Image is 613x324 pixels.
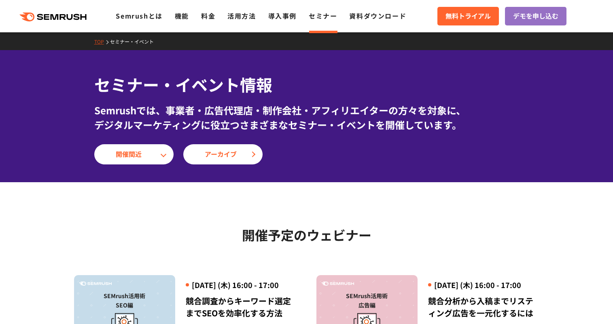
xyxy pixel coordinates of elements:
[205,149,241,160] span: アーカイブ
[445,11,491,21] span: 無料トライアル
[94,38,110,45] a: TOP
[268,11,297,21] a: 導入事例
[116,11,162,21] a: Semrushとは
[74,225,539,245] h2: 開催予定のウェビナー
[175,11,189,21] a: 機能
[513,11,558,21] span: デモを申し込む
[78,291,171,310] div: SEMrush活用術 SEO編
[79,282,112,286] img: Semrush
[110,38,160,45] a: セミナー・イベント
[183,144,263,164] a: アーカイブ
[201,11,215,21] a: 料金
[309,11,337,21] a: セミナー
[116,149,152,160] span: 開催間近
[186,280,297,290] div: [DATE] (木) 16:00 - 17:00
[320,291,414,310] div: SEMrush活用術 広告編
[437,7,499,25] a: 無料トライアル
[349,11,406,21] a: 資料ダウンロード
[505,7,566,25] a: デモを申し込む
[428,295,539,319] div: 競合分析から入稿までリスティング広告を一元化するには
[321,282,354,286] img: Semrush
[94,73,519,97] h1: セミナー・イベント情報
[94,103,519,132] div: Semrushでは、事業者・広告代理店・制作会社・アフィリエイターの方々を対象に、 デジタルマーケティングに役立つさまざまなセミナー・イベントを開催しています。
[227,11,256,21] a: 活用方法
[428,280,539,290] div: [DATE] (木) 16:00 - 17:00
[186,295,297,319] div: 競合調査からキーワード選定までSEOを効率化する方法
[94,144,174,164] a: 開催間近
